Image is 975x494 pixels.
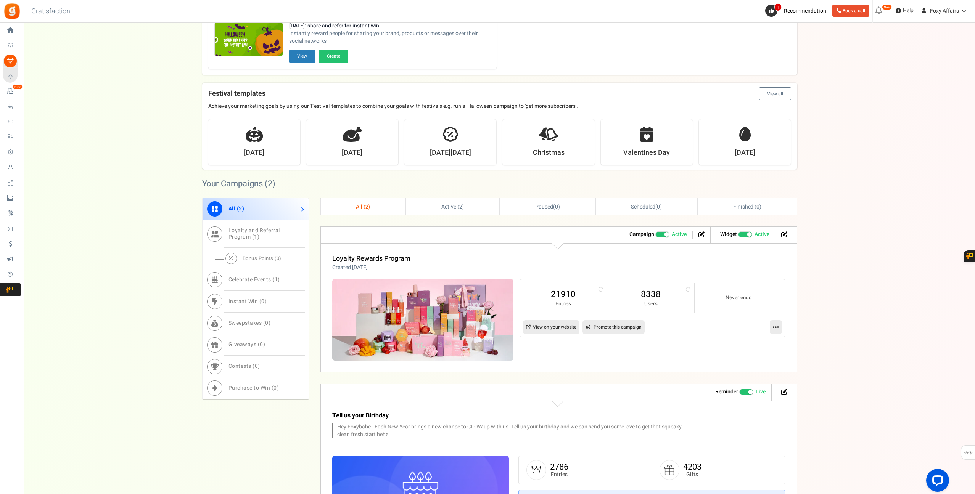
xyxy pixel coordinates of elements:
[441,203,464,211] span: Active ( )
[365,203,368,211] span: 2
[631,203,655,211] span: Scheduled
[459,203,462,211] span: 2
[765,5,829,17] a: 1 Recommendation
[523,320,579,334] a: View on your website
[243,255,282,262] span: Bonus Points ( )
[260,340,263,348] span: 0
[277,255,280,262] span: 0
[963,446,973,460] span: FAQs
[756,203,759,211] span: 0
[535,203,560,211] span: ( )
[228,319,271,327] span: Sweepstakes ( )
[289,30,491,45] span: Instantly reward people for sharing your brand, products or messages over their social networks
[582,320,645,334] a: Promote this campaign
[720,230,737,238] strong: Widget
[774,3,782,11] span: 1
[208,87,791,100] h4: Festival templates
[228,362,260,370] span: Contests ( )
[683,472,701,477] small: Gifts
[555,203,558,211] span: 0
[265,319,269,327] span: 0
[3,85,21,98] a: New
[228,297,267,305] span: Instant Win ( )
[715,388,738,396] strong: Reminder
[784,7,826,15] span: Recommendation
[332,264,410,271] p: Created [DATE]
[215,22,283,57] img: Recommended Campaigns
[261,297,265,305] span: 0
[714,231,775,239] li: Widget activated
[228,340,265,348] span: Giveaways ( )
[202,180,275,188] h2: Your Campaigns ( )
[332,423,695,438] p: Hey Foxybabe - Each New Year brings a new chance to GLOW up with us. Tell us your birthday and we...
[228,276,280,284] span: Celebrate Events ( )
[893,5,917,17] a: Help
[255,362,258,370] span: 0
[275,276,278,284] span: 1
[535,203,553,211] span: Paused
[683,461,701,473] a: 4203
[533,148,565,158] strong: Christmas
[289,50,315,63] button: View
[13,84,23,90] em: New
[733,203,761,211] span: Finished ( )
[755,231,769,238] span: Active
[832,5,869,17] a: Book a call
[550,472,568,477] small: Entries
[631,203,662,211] span: ( )
[228,205,245,213] span: All ( )
[356,203,370,211] span: All ( )
[702,294,774,302] small: Never ends
[208,103,791,110] p: Achieve your marketing goals by using our 'Festival' templates to combine your goals with festiva...
[23,4,79,19] h3: Gratisfaction
[228,384,279,392] span: Purchase to Win ( )
[756,388,766,396] span: Live
[244,148,264,158] strong: [DATE]
[735,148,755,158] strong: [DATE]
[3,3,21,20] img: Gratisfaction
[342,148,362,158] strong: [DATE]
[901,7,914,14] span: Help
[332,253,410,264] a: Loyalty Rewards Program
[319,50,348,63] button: Create
[430,148,471,158] strong: [DATE][DATE]
[239,205,242,213] span: 2
[274,384,277,392] span: 0
[615,288,687,300] a: 8338
[657,203,660,211] span: 0
[254,233,257,241] span: 1
[615,300,687,308] small: Users
[930,7,959,15] span: Foxy Affairs
[268,178,272,190] span: 2
[550,461,568,473] a: 2786
[332,412,695,419] h3: Tell us your Birthday
[289,22,491,30] strong: [DATE]: share and refer for instant win!
[528,288,599,300] a: 21910
[623,148,670,158] strong: Valentines Day
[228,226,280,241] span: Loyalty and Referral Program ( )
[759,87,791,100] button: View all
[629,230,654,238] strong: Campaign
[672,231,687,238] span: Active
[882,5,892,10] em: New
[528,300,599,308] small: Entries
